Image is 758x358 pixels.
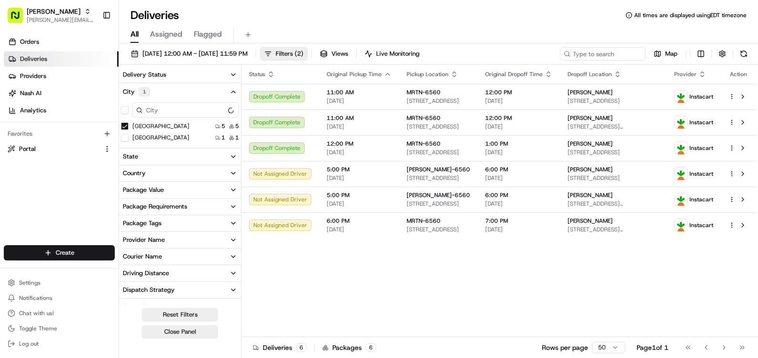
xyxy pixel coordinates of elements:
span: 1 [235,134,239,141]
button: Log out [4,337,115,350]
div: Delivery Status [123,70,166,79]
input: City [132,102,239,118]
span: [DATE] [327,174,391,182]
span: [PERSON_NAME] [568,191,613,199]
span: [STREET_ADDRESS] [568,149,659,156]
button: Views [316,47,352,60]
span: [STREET_ADDRESS] [407,200,470,208]
span: 12:00 PM [485,89,552,96]
span: [PERSON_NAME] [568,89,613,96]
span: 5:00 PM [327,166,391,173]
span: MRTN-6560 [407,114,440,122]
img: profile_instacart_ahold_partner.png [675,193,687,206]
span: [STREET_ADDRESS] [568,97,659,105]
span: Map [665,50,678,58]
div: State [123,152,138,161]
div: Package Value [123,186,164,194]
span: Original Dropoff Time [485,70,543,78]
span: Status [249,70,265,78]
button: Settings [4,276,115,289]
span: Original Pickup Time [327,70,382,78]
button: Courier Name [119,249,241,265]
span: [DATE] [327,123,391,130]
span: [STREET_ADDRESS][PERSON_NAME] [568,123,659,130]
span: Instacart [689,221,713,229]
button: Package Value [119,182,241,198]
span: 5:00 PM [327,191,391,199]
div: 1 [139,87,150,97]
button: [PERSON_NAME] [27,7,80,16]
div: Dispatch Strategy [123,286,175,294]
span: [PERSON_NAME][EMAIL_ADDRESS][PERSON_NAME][DOMAIN_NAME] [27,16,95,24]
button: Notifications [4,291,115,305]
span: [PERSON_NAME] [568,166,613,173]
div: Package Requirements [123,202,187,211]
span: [STREET_ADDRESS] [407,174,470,182]
span: [DATE] 12:00 AM - [DATE] 11:59 PM [142,50,248,58]
span: [DATE] [485,174,552,182]
span: 12:00 PM [485,114,552,122]
span: [DATE] [485,200,552,208]
button: Reset Filters [142,308,218,321]
span: All [130,29,139,40]
button: Country [119,165,241,181]
a: Portal [8,145,100,153]
span: Orders [20,38,39,46]
button: Delivery Status [119,67,241,83]
span: Nash AI [20,89,41,98]
div: 6 [296,343,307,352]
a: Deliveries [4,51,119,67]
span: Instacart [689,170,713,178]
span: All times are displayed using EDT timezone [634,11,747,19]
span: [STREET_ADDRESS] [407,97,470,105]
span: 11:00 AM [327,89,391,96]
span: 5 [221,122,225,130]
button: Toggle Theme [4,322,115,335]
span: Providers [20,72,46,80]
span: 7:00 PM [485,217,552,225]
span: [PERSON_NAME] [568,217,613,225]
span: 1:00 PM [485,140,552,148]
span: [STREET_ADDRESS][PERSON_NAME][PERSON_NAME] [568,226,659,233]
span: MRTN-6560 [407,140,440,148]
a: Nash AI [4,86,119,101]
button: Package Requirements [119,199,241,215]
button: Filters(2) [260,47,308,60]
input: Type to search [560,47,646,60]
button: State [119,149,241,165]
span: Instacart [689,144,713,152]
a: Analytics [4,103,119,118]
span: [STREET_ADDRESS] [407,226,470,233]
span: [DATE] [485,123,552,130]
span: Instacart [689,196,713,203]
span: 11:00 AM [327,114,391,122]
button: Provider Name [119,232,241,248]
button: [PERSON_NAME][PERSON_NAME][EMAIL_ADDRESS][PERSON_NAME][DOMAIN_NAME] [4,4,99,27]
span: Live Monitoring [376,50,419,58]
button: Created By [119,298,241,315]
span: MRTN-6560 [407,89,440,96]
span: Instacart [689,119,713,126]
span: 5 [235,122,239,130]
div: Action [728,70,748,78]
button: Package Tags [119,215,241,231]
div: Favorites [4,126,115,141]
button: Live Monitoring [360,47,424,60]
img: profile_instacart_ahold_partner.png [675,116,687,129]
span: 6:00 PM [485,191,552,199]
button: Driving Distance [119,265,241,281]
div: 6 [366,343,376,352]
span: [DATE] [327,97,391,105]
div: Packages [322,343,376,352]
span: [PERSON_NAME]-6560 [407,191,470,199]
span: 12:00 PM [327,140,391,148]
span: [DATE] [327,149,391,156]
span: Dropoff Location [568,70,612,78]
label: [GEOGRAPHIC_DATA] [132,134,189,141]
span: [STREET_ADDRESS] [407,149,470,156]
button: Refresh [737,47,750,60]
button: Close Panel [142,325,218,338]
span: MRTN-6560 [407,217,440,225]
div: Country [123,169,146,178]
